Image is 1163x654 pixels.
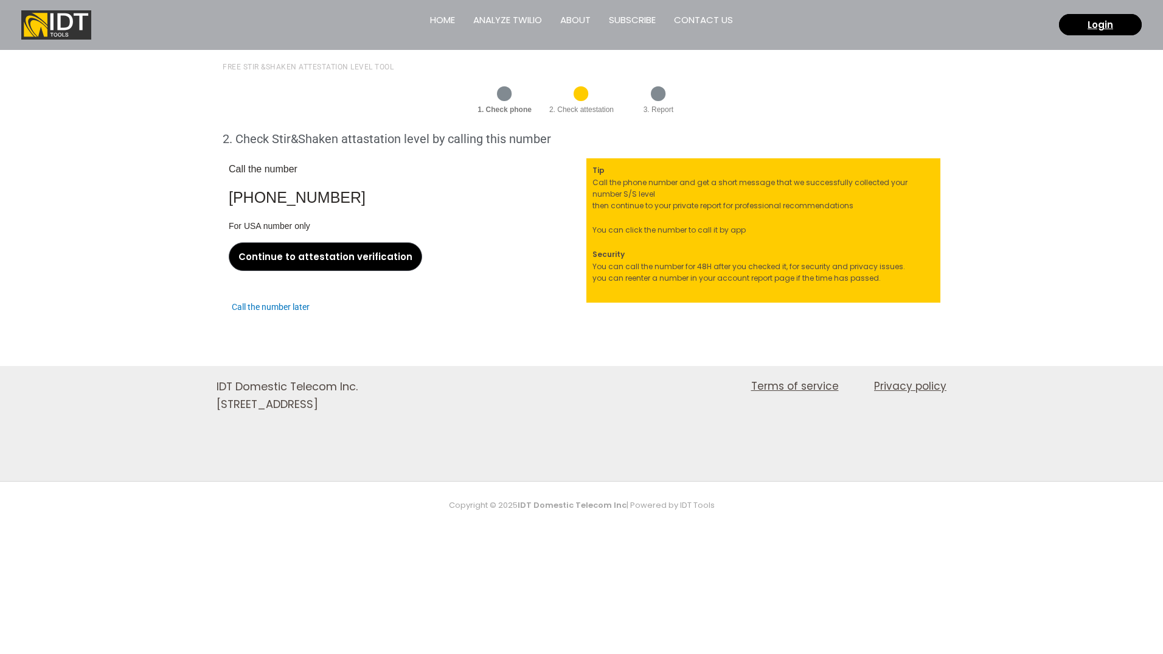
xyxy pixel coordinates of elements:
[217,499,946,512] p: Copyright © 2025 | Powered by IDT Tools
[1059,14,1142,35] a: Login
[626,106,690,113] h6: 3. Report
[232,302,310,312] a: Call the number later
[223,67,940,68] h1: Free STIR &SHAKEN attestation level tool
[229,222,580,230] h4: For USA number only
[464,5,551,44] a: Analyze Twilio
[518,499,627,511] strong: IDT Domestic Telecom Inc
[549,106,614,113] h6: 2. Check attestation
[551,5,600,44] a: About
[217,379,358,394] span: IDT Domestic Telecom Inc.
[844,378,946,395] a: Privacy policy
[665,5,742,44] a: Contact us
[592,164,934,211] p: Call the phone number and get a short message that we successfully collected your number S/S leve...
[592,249,625,259] strong: Security
[229,164,580,174] h3: Call the number
[592,165,605,175] strong: Tip
[592,248,934,284] p: You can call the number for 48H after you checked it, for security and privacy issues. you can re...
[472,106,536,113] h6: 1. Check phone
[421,5,742,44] nav: Site Navigation
[21,10,91,40] img: IDT Tools
[217,378,566,450] aside: Footer Widget 1
[223,132,940,146] h2: 2. Check Stir&Shaken attastation level by calling this number
[229,189,366,206] a: [PHONE_NUMBER]
[597,378,946,395] nav: Site Navigation
[592,224,934,236] p: You can click the number to call it by app
[600,5,665,44] a: Subscribe
[217,396,318,412] span: [STREET_ADDRESS]
[238,252,412,261] span: Continue to attestation verification
[721,378,844,395] a: Terms of service
[229,242,422,271] a: Continue to attestation verification
[421,5,464,44] a: Home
